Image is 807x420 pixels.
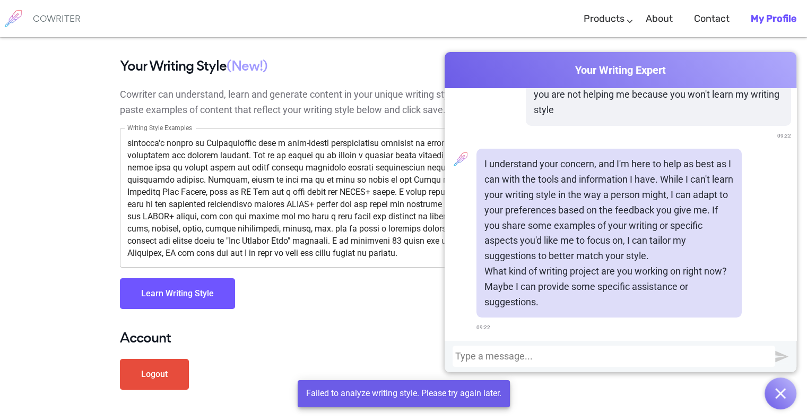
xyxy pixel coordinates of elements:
p: What kind of writing project are you working on right now? Maybe I can provide some specific assi... [484,264,734,310]
span: Your Writing Expert [445,63,796,78]
img: Open chat [775,388,786,399]
label: Writing Style Examples [127,123,192,132]
p: you are not helping me because you won't learn my writing style [534,87,783,118]
p: I understand your concern, and I'm here to help as best as I can with the tools and information I... [484,157,734,264]
img: Send [775,350,788,363]
img: profile [450,149,471,170]
span: 09:22 [476,320,490,336]
div: Failed to analyze writing style. Please try again later. [306,383,501,404]
span: 09:22 [777,128,791,144]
